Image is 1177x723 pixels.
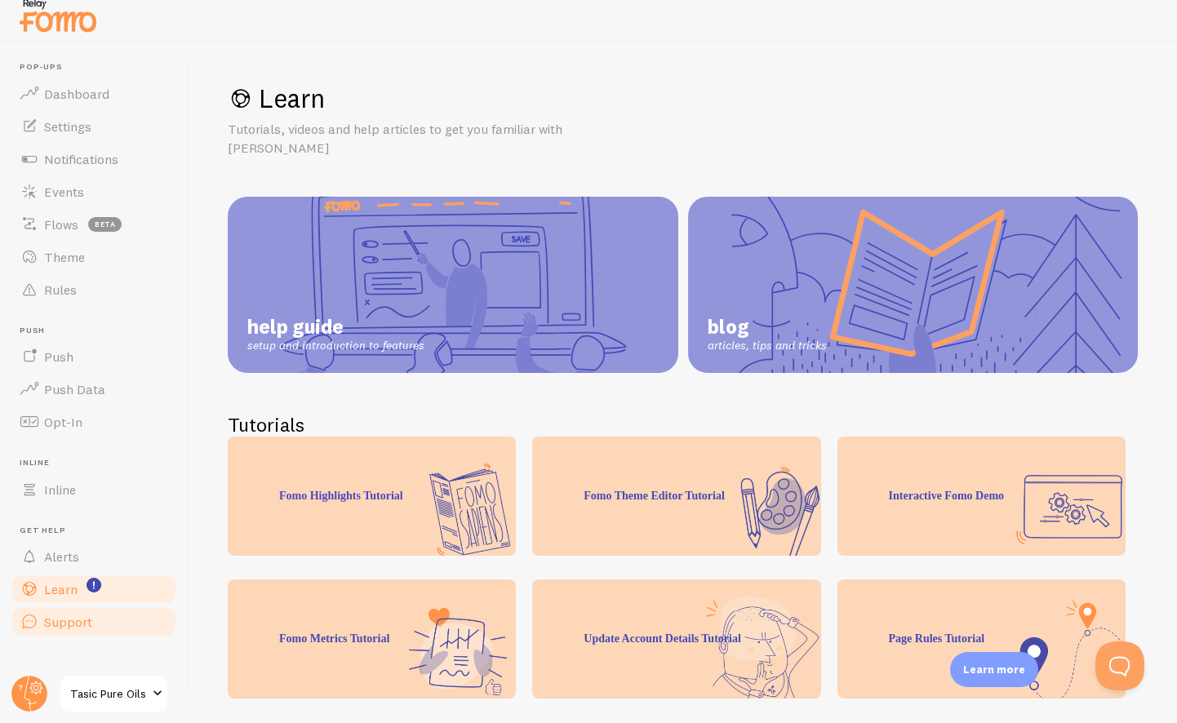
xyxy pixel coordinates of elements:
[228,120,620,157] p: Tutorials, videos and help articles to get you familiar with [PERSON_NAME]
[10,573,178,605] a: Learn
[708,339,827,353] span: articles, tips and tricks
[10,208,178,241] a: Flows beta
[44,151,118,167] span: Notifications
[688,197,1139,373] a: blog articles, tips and tricks
[70,684,148,703] span: Tasic Pure Oils
[10,540,178,573] a: Alerts
[228,197,678,373] a: help guide setup and introduction to features
[10,340,178,373] a: Push
[59,674,169,713] a: Tasic Pure Oils
[532,437,820,556] div: Fomo Theme Editor Tutorial
[708,314,827,339] span: blog
[44,381,105,397] span: Push Data
[963,662,1025,677] p: Learn more
[228,412,1138,437] h2: Tutorials
[44,481,76,498] span: Inline
[10,241,178,273] a: Theme
[44,282,77,298] span: Rules
[44,348,73,365] span: Push
[20,326,178,336] span: Push
[1095,641,1144,690] iframe: Help Scout Beacon - Open
[10,373,178,406] a: Push Data
[10,175,178,208] a: Events
[20,526,178,536] span: Get Help
[10,143,178,175] a: Notifications
[20,458,178,468] span: Inline
[44,118,91,135] span: Settings
[44,184,84,200] span: Events
[228,437,516,556] div: Fomo Highlights Tutorial
[532,579,820,699] div: Update Account Details Tutorial
[10,406,178,438] a: Opt-In
[20,62,178,73] span: Pop-ups
[247,339,424,353] span: setup and introduction to features
[950,652,1038,687] div: Learn more
[44,614,92,630] span: Support
[44,548,79,565] span: Alerts
[10,78,178,110] a: Dashboard
[247,314,424,339] span: help guide
[44,86,109,102] span: Dashboard
[10,473,178,506] a: Inline
[228,579,516,699] div: Fomo Metrics Tutorial
[44,581,78,597] span: Learn
[88,217,122,232] span: beta
[837,437,1126,556] div: Interactive Fomo Demo
[10,110,178,143] a: Settings
[87,578,101,592] svg: <p>Watch New Feature Tutorials!</p>
[10,605,178,638] a: Support
[44,414,82,430] span: Opt-In
[10,273,178,306] a: Rules
[228,82,1138,115] h1: Learn
[44,249,85,265] span: Theme
[44,216,78,233] span: Flows
[837,579,1126,699] div: Page Rules Tutorial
